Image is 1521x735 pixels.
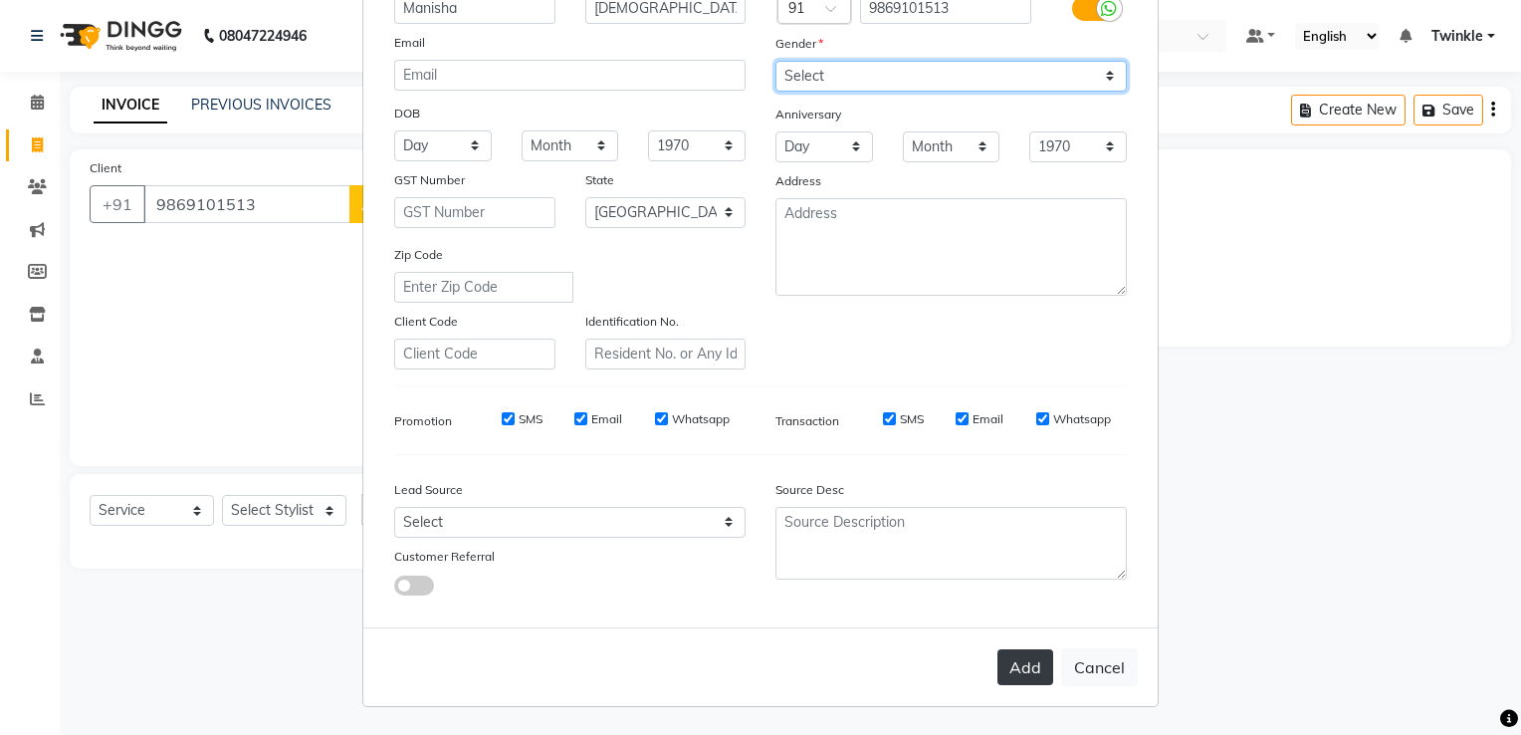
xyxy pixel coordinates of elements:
label: DOB [394,105,420,122]
button: Cancel [1061,648,1138,686]
label: State [585,171,614,189]
label: Source Desc [775,481,844,499]
label: Whatsapp [1053,410,1111,428]
input: Email [394,60,746,91]
label: Customer Referral [394,548,495,566]
label: Anniversary [775,106,841,123]
input: GST Number [394,197,555,228]
label: Email [591,410,622,428]
input: Enter Zip Code [394,272,573,303]
label: Whatsapp [672,410,730,428]
label: Address [775,172,821,190]
label: Transaction [775,412,839,430]
label: Lead Source [394,481,463,499]
input: Client Code [394,339,555,369]
label: Zip Code [394,246,443,264]
input: Resident No. or Any Id [585,339,747,369]
label: Client Code [394,313,458,331]
label: Gender [775,35,823,53]
label: SMS [900,410,924,428]
label: SMS [519,410,543,428]
label: Promotion [394,412,452,430]
button: Add [997,649,1053,685]
label: Email [394,34,425,52]
label: Email [973,410,1003,428]
label: GST Number [394,171,465,189]
label: Identification No. [585,313,679,331]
